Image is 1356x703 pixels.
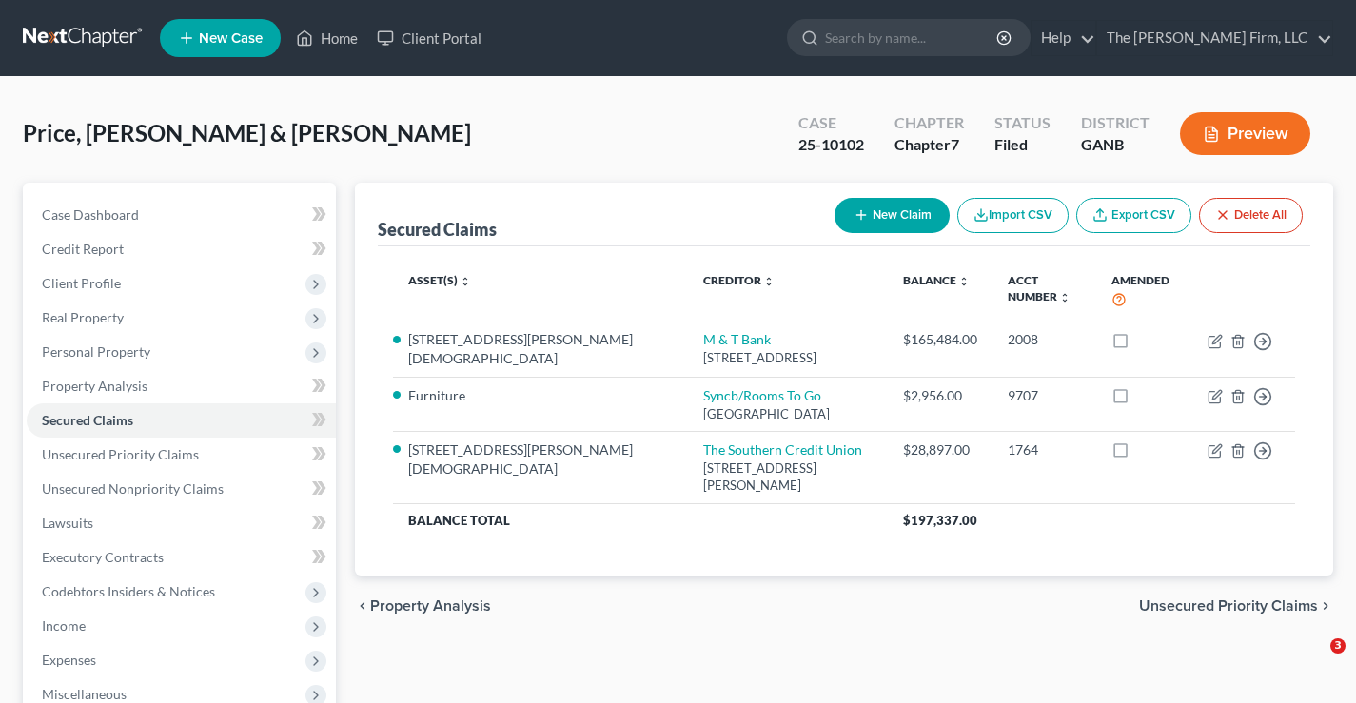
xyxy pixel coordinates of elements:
[957,198,1069,233] button: Import CSV
[1059,292,1071,303] i: unfold_more
[42,515,93,531] span: Lawsuits
[286,21,367,55] a: Home
[355,598,370,614] i: chevron_left
[367,21,491,55] a: Client Portal
[27,369,336,403] a: Property Analysis
[703,441,862,458] a: The Southern Credit Union
[42,446,199,462] span: Unsecured Priority Claims
[903,386,977,405] div: $2,956.00
[798,112,864,134] div: Case
[27,438,336,472] a: Unsecured Priority Claims
[894,112,964,134] div: Chapter
[27,198,336,232] a: Case Dashboard
[703,331,771,347] a: M & T Bank
[199,31,263,46] span: New Case
[1096,262,1192,322] th: Amended
[42,309,124,325] span: Real Property
[23,119,471,146] span: Price, [PERSON_NAME] & [PERSON_NAME]
[1330,638,1346,654] span: 3
[1008,330,1081,349] div: 2008
[1180,112,1310,155] button: Preview
[27,232,336,266] a: Credit Report
[42,206,139,223] span: Case Dashboard
[1008,386,1081,405] div: 9707
[1139,598,1333,614] button: Unsecured Priority Claims chevron_right
[703,349,873,367] div: [STREET_ADDRESS]
[42,583,215,599] span: Codebtors Insiders & Notices
[1139,598,1318,614] span: Unsecured Priority Claims
[42,686,127,702] span: Miscellaneous
[703,405,873,423] div: [GEOGRAPHIC_DATA]
[378,218,497,241] div: Secured Claims
[903,273,970,287] a: Balance unfold_more
[958,276,970,287] i: unfold_more
[27,403,336,438] a: Secured Claims
[903,513,977,528] span: $197,337.00
[460,276,471,287] i: unfold_more
[42,480,224,497] span: Unsecured Nonpriority Claims
[1008,440,1081,459] div: 1764
[42,549,164,565] span: Executory Contracts
[703,387,821,403] a: Syncb/Rooms To Go
[42,241,124,257] span: Credit Report
[703,459,873,495] div: [STREET_ADDRESS][PERSON_NAME]
[1081,134,1150,156] div: GANB
[42,652,96,668] span: Expenses
[1097,21,1332,55] a: The [PERSON_NAME] Firm, LLC
[393,503,888,537] th: Balance Total
[951,135,959,153] span: 7
[1318,598,1333,614] i: chevron_right
[825,20,999,55] input: Search by name...
[894,134,964,156] div: Chapter
[994,134,1051,156] div: Filed
[408,386,673,405] li: Furniture
[408,440,673,478] li: [STREET_ADDRESS][PERSON_NAME][DEMOGRAPHIC_DATA]
[903,440,977,459] div: $28,897.00
[42,343,150,360] span: Personal Property
[763,276,775,287] i: unfold_more
[408,330,673,368] li: [STREET_ADDRESS][PERSON_NAME][DEMOGRAPHIC_DATA]
[42,412,133,428] span: Secured Claims
[1032,21,1095,55] a: Help
[1076,198,1191,233] a: Export CSV
[703,273,775,287] a: Creditor unfold_more
[798,134,864,156] div: 25-10102
[1199,198,1303,233] button: Delete All
[835,198,950,233] button: New Claim
[355,598,491,614] button: chevron_left Property Analysis
[27,472,336,506] a: Unsecured Nonpriority Claims
[370,598,491,614] span: Property Analysis
[27,540,336,575] a: Executory Contracts
[42,378,147,394] span: Property Analysis
[42,617,86,634] span: Income
[42,275,121,291] span: Client Profile
[903,330,977,349] div: $165,484.00
[994,112,1051,134] div: Status
[1291,638,1337,684] iframe: Intercom live chat
[27,506,336,540] a: Lawsuits
[1008,273,1071,303] a: Acct Number unfold_more
[408,273,471,287] a: Asset(s) unfold_more
[1081,112,1150,134] div: District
